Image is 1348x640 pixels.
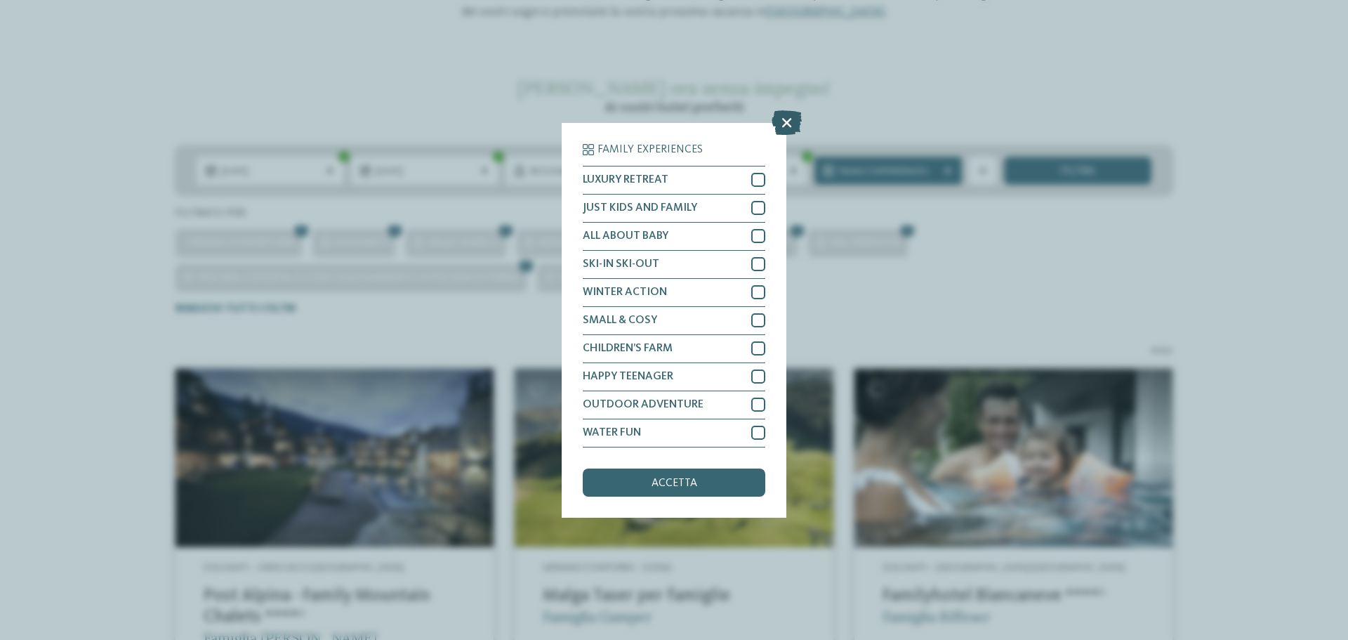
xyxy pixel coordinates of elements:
span: OUTDOOR ADVENTURE [583,399,703,410]
span: WINTER ACTION [583,287,667,298]
span: ALL ABOUT BABY [583,230,668,242]
span: SKI-IN SKI-OUT [583,259,659,270]
span: CHILDREN’S FARM [583,343,673,354]
span: SMALL & COSY [583,315,657,326]
span: HAPPY TEENAGER [583,371,673,382]
span: LUXURY RETREAT [583,174,668,185]
span: Family Experiences [597,144,703,155]
span: accetta [652,478,697,489]
span: JUST KIDS AND FAMILY [583,202,697,214]
span: WATER FUN [583,427,641,438]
